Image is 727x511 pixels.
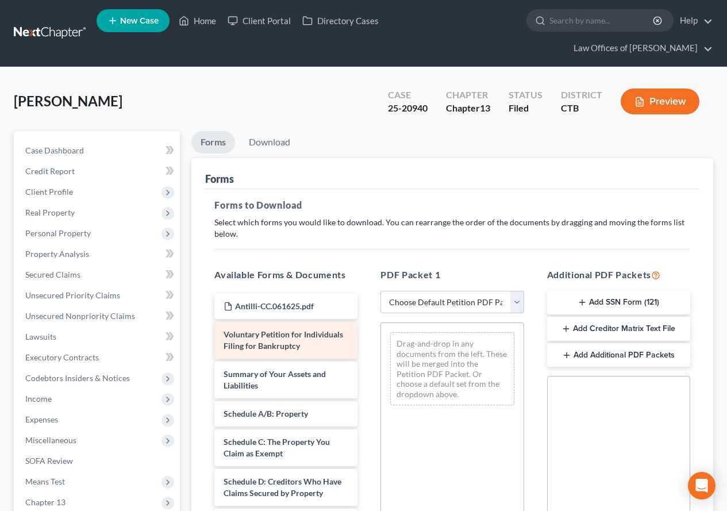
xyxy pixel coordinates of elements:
[16,451,180,471] a: SOFA Review
[16,161,180,182] a: Credit Report
[547,317,690,341] button: Add Creditor Matrix Text File
[561,89,602,102] div: District
[25,477,65,486] span: Means Test
[549,10,655,31] input: Search by name...
[16,244,180,264] a: Property Analysis
[214,198,690,212] h5: Forms to Download
[25,435,76,445] span: Miscellaneous
[25,290,120,300] span: Unsecured Priority Claims
[480,102,490,113] span: 13
[25,414,58,424] span: Expenses
[388,102,428,115] div: 25-20940
[509,102,543,115] div: Filed
[561,102,602,115] div: CTB
[621,89,699,114] button: Preview
[25,311,135,321] span: Unsecured Nonpriority Claims
[224,477,341,498] span: Schedule D: Creditors Who Have Claims Secured by Property
[547,291,690,315] button: Add SSN Form (121)
[16,264,180,285] a: Secured Claims
[235,301,314,311] span: Antilli-CC.061625.pdf
[297,10,384,31] a: Directory Cases
[446,89,490,102] div: Chapter
[25,373,130,383] span: Codebtors Insiders & Notices
[16,326,180,347] a: Lawsuits
[25,352,99,362] span: Executory Contracts
[214,217,690,240] p: Select which forms you would like to download. You can rearrange the order of the documents by dr...
[120,17,159,25] span: New Case
[25,270,80,279] span: Secured Claims
[547,343,690,367] button: Add Additional PDF Packets
[509,89,543,102] div: Status
[25,249,89,259] span: Property Analysis
[25,208,75,217] span: Real Property
[25,166,75,176] span: Credit Report
[224,329,343,351] span: Voluntary Petition for Individuals Filing for Bankruptcy
[25,456,73,466] span: SOFA Review
[16,140,180,161] a: Case Dashboard
[222,10,297,31] a: Client Portal
[547,268,690,282] h5: Additional PDF Packets
[390,332,514,405] div: Drag-and-drop in any documents from the left. These will be merged into the Petition PDF Packet. ...
[674,10,713,31] a: Help
[25,332,56,341] span: Lawsuits
[25,497,66,507] span: Chapter 13
[240,131,299,153] a: Download
[25,187,73,197] span: Client Profile
[173,10,222,31] a: Home
[224,369,326,390] span: Summary of Your Assets and Liabilities
[224,437,330,458] span: Schedule C: The Property You Claim as Exempt
[25,145,84,155] span: Case Dashboard
[205,172,234,186] div: Forms
[568,38,713,59] a: Law Offices of [PERSON_NAME]
[214,268,357,282] h5: Available Forms & Documents
[16,285,180,306] a: Unsecured Priority Claims
[191,131,235,153] a: Forms
[688,472,716,500] div: Open Intercom Messenger
[14,93,122,109] span: [PERSON_NAME]
[16,306,180,326] a: Unsecured Nonpriority Claims
[16,347,180,368] a: Executory Contracts
[446,102,490,115] div: Chapter
[388,89,428,102] div: Case
[224,409,308,418] span: Schedule A/B: Property
[380,268,524,282] h5: PDF Packet 1
[25,228,91,238] span: Personal Property
[25,394,52,404] span: Income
